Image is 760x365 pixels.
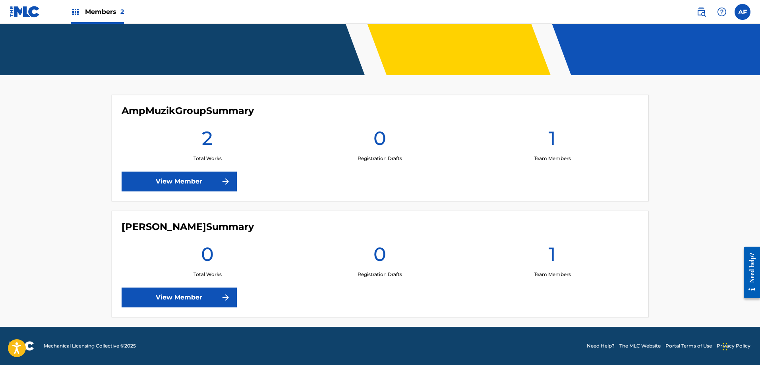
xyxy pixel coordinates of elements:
h1: 0 [373,126,386,155]
a: Need Help? [587,342,615,350]
h1: 1 [549,242,556,271]
a: The MLC Website [619,342,661,350]
div: Help [714,4,730,20]
h4: Anthony Fleming [122,221,254,233]
img: Top Rightsholders [71,7,80,17]
a: Privacy Policy [717,342,750,350]
iframe: Resource Center [738,241,760,305]
p: Team Members [534,155,571,162]
img: f7272a7cc735f4ea7f67.svg [221,293,230,302]
h1: 1 [549,126,556,155]
a: View Member [122,172,237,191]
p: Registration Drafts [358,155,402,162]
span: 2 [120,8,124,15]
h1: 2 [202,126,213,155]
div: Drag [723,335,727,359]
p: Total Works [193,155,222,162]
a: Public Search [693,4,709,20]
p: Total Works [193,271,222,278]
span: Mechanical Licensing Collective © 2025 [44,342,136,350]
img: MLC Logo [10,6,40,17]
img: f7272a7cc735f4ea7f67.svg [221,177,230,186]
div: User Menu [735,4,750,20]
h4: AmpMuzikGroup [122,105,254,117]
img: help [717,7,727,17]
p: Registration Drafts [358,271,402,278]
h1: 0 [373,242,386,271]
h1: 0 [201,242,214,271]
img: search [696,7,706,17]
img: logo [10,341,34,351]
a: Portal Terms of Use [665,342,712,350]
a: View Member [122,288,237,307]
span: Members [85,7,124,16]
iframe: Chat Widget [720,327,760,365]
p: Team Members [534,271,571,278]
